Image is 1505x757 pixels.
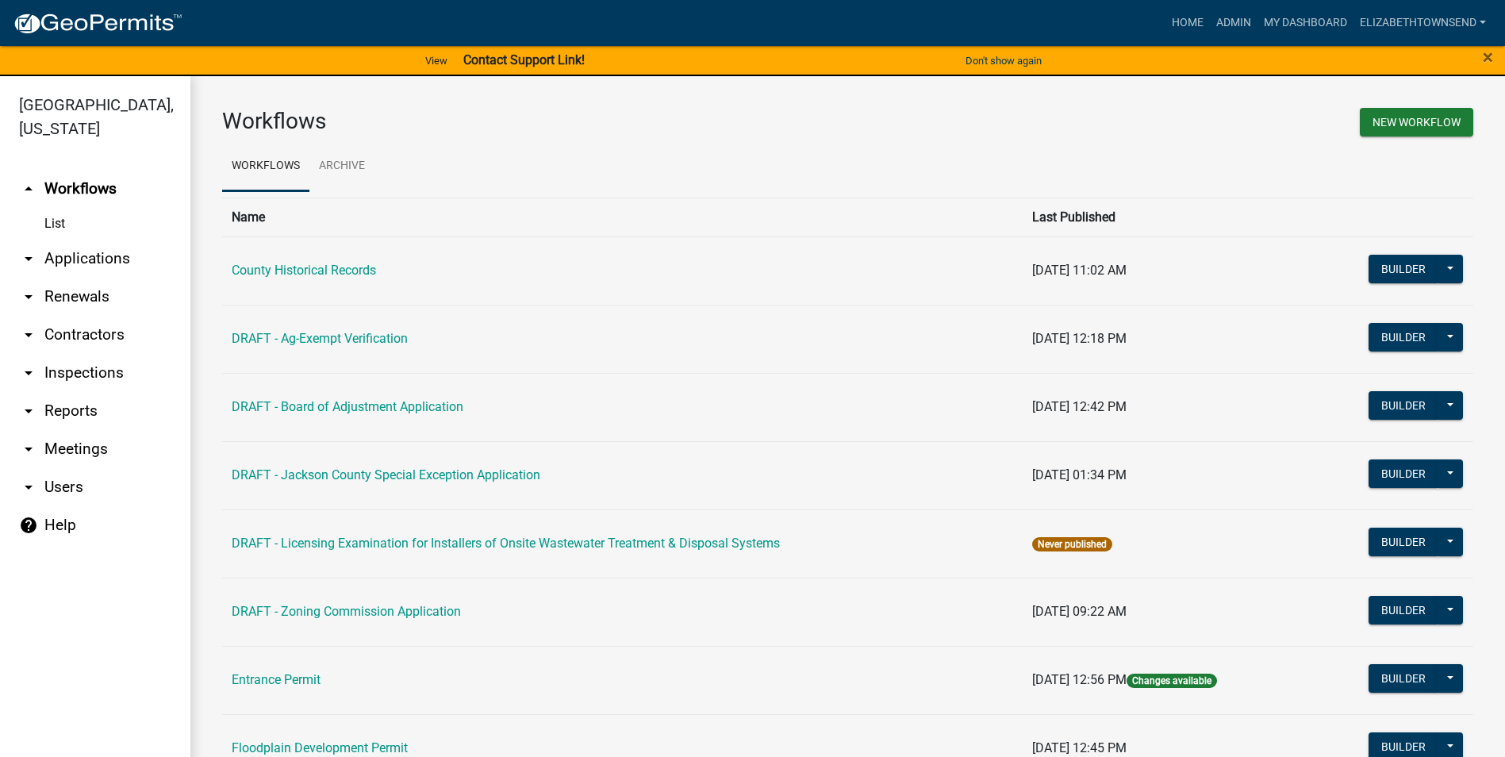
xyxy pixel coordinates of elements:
button: Builder [1369,596,1438,624]
a: DRAFT - Licensing Examination for Installers of Onsite Wastewater Treatment & Disposal Systems [232,536,780,551]
button: Close [1483,48,1493,67]
strong: Contact Support Link! [463,52,585,67]
span: Never published [1032,537,1112,551]
i: arrow_drop_down [19,287,38,306]
span: Changes available [1127,674,1217,688]
a: Archive [309,141,374,192]
a: Home [1165,8,1210,38]
i: arrow_drop_down [19,402,38,421]
a: Entrance Permit [232,672,321,687]
a: ElizabethTownsend [1353,8,1492,38]
a: Admin [1210,8,1257,38]
th: Last Published [1023,198,1311,236]
button: Builder [1369,255,1438,283]
a: My Dashboard [1257,8,1353,38]
i: arrow_drop_up [19,179,38,198]
a: DRAFT - Zoning Commission Application [232,604,461,619]
i: arrow_drop_down [19,478,38,497]
span: [DATE] 12:42 PM [1032,399,1127,414]
button: Builder [1369,459,1438,488]
a: County Historical Records [232,263,376,278]
a: DRAFT - Board of Adjustment Application [232,399,463,414]
th: Name [222,198,1023,236]
span: [DATE] 12:18 PM [1032,331,1127,346]
a: Floodplain Development Permit [232,740,408,755]
a: DRAFT - Ag-Exempt Verification [232,331,408,346]
i: arrow_drop_down [19,440,38,459]
span: [DATE] 12:56 PM [1032,672,1127,687]
span: × [1483,46,1493,68]
button: Builder [1369,391,1438,420]
button: Builder [1369,323,1438,352]
span: [DATE] 11:02 AM [1032,263,1127,278]
i: arrow_drop_down [19,363,38,382]
span: [DATE] 09:22 AM [1032,604,1127,619]
button: Don't show again [959,48,1048,74]
i: arrow_drop_down [19,325,38,344]
h3: Workflows [222,108,836,135]
span: [DATE] 01:34 PM [1032,467,1127,482]
i: help [19,516,38,535]
a: View [419,48,454,74]
span: [DATE] 12:45 PM [1032,740,1127,755]
i: arrow_drop_down [19,249,38,268]
button: New Workflow [1360,108,1473,136]
a: DRAFT - Jackson County Special Exception Application [232,467,540,482]
button: Builder [1369,664,1438,693]
button: Builder [1369,528,1438,556]
a: Workflows [222,141,309,192]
